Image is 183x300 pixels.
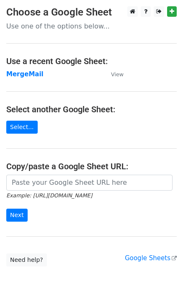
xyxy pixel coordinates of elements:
p: Use one of the options below... [6,22,177,31]
h4: Select another Google Sheet: [6,104,177,114]
h4: Use a recent Google Sheet: [6,56,177,66]
small: Example: [URL][DOMAIN_NAME] [6,192,92,199]
input: Paste your Google Sheet URL here [6,175,173,191]
small: View [111,71,124,78]
h3: Choose a Google Sheet [6,6,177,18]
a: Select... [6,121,38,134]
a: Need help? [6,253,47,266]
h4: Copy/paste a Google Sheet URL: [6,161,177,171]
a: MergeMail [6,70,44,78]
input: Next [6,209,28,222]
a: View [103,70,124,78]
a: Google Sheets [125,254,177,262]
